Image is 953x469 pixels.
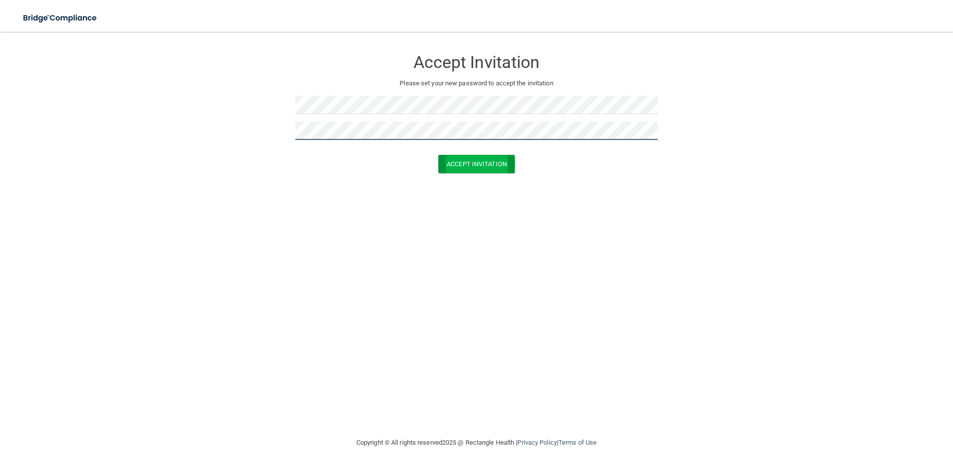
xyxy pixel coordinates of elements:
[558,439,597,446] a: Terms of Use
[303,77,650,89] p: Please set your new password to accept the invitation
[295,427,658,459] div: Copyright © All rights reserved 2025 @ Rectangle Health | |
[15,8,106,28] img: bridge_compliance_login_screen.278c3ca4.svg
[781,399,941,438] iframe: Drift Widget Chat Controller
[295,53,658,71] h3: Accept Invitation
[438,155,515,173] button: Accept Invitation
[517,439,556,446] a: Privacy Policy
